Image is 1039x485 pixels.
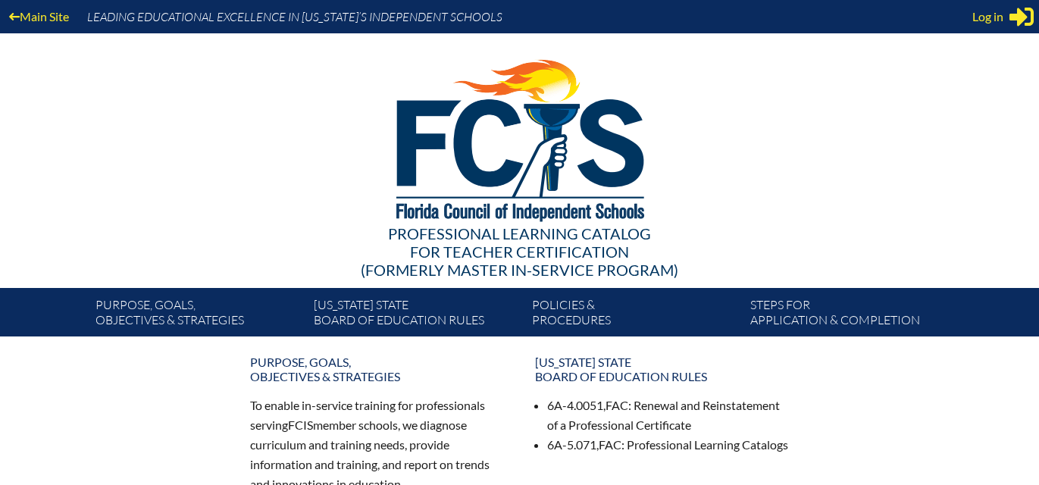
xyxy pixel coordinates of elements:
a: Purpose, goals,objectives & strategies [89,294,308,336]
a: [US_STATE] StateBoard of Education rules [526,349,799,390]
span: FAC [606,398,628,412]
li: 6A-5.071, : Professional Learning Catalogs [547,435,790,455]
a: Main Site [3,6,75,27]
div: Professional Learning Catalog (formerly Master In-service Program) [83,224,956,279]
a: Purpose, goals,objectives & strategies [241,349,514,390]
a: Policies &Procedures [526,294,744,336]
span: FAC [599,437,621,452]
a: [US_STATE] StateBoard of Education rules [308,294,526,336]
li: 6A-4.0051, : Renewal and Reinstatement of a Professional Certificate [547,396,790,435]
span: FCIS [288,418,313,432]
svg: Sign in or register [1009,5,1034,29]
span: for Teacher Certification [410,242,629,261]
img: FCISlogo221.eps [363,33,676,240]
a: Steps forapplication & completion [744,294,962,336]
span: Log in [972,8,1003,26]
